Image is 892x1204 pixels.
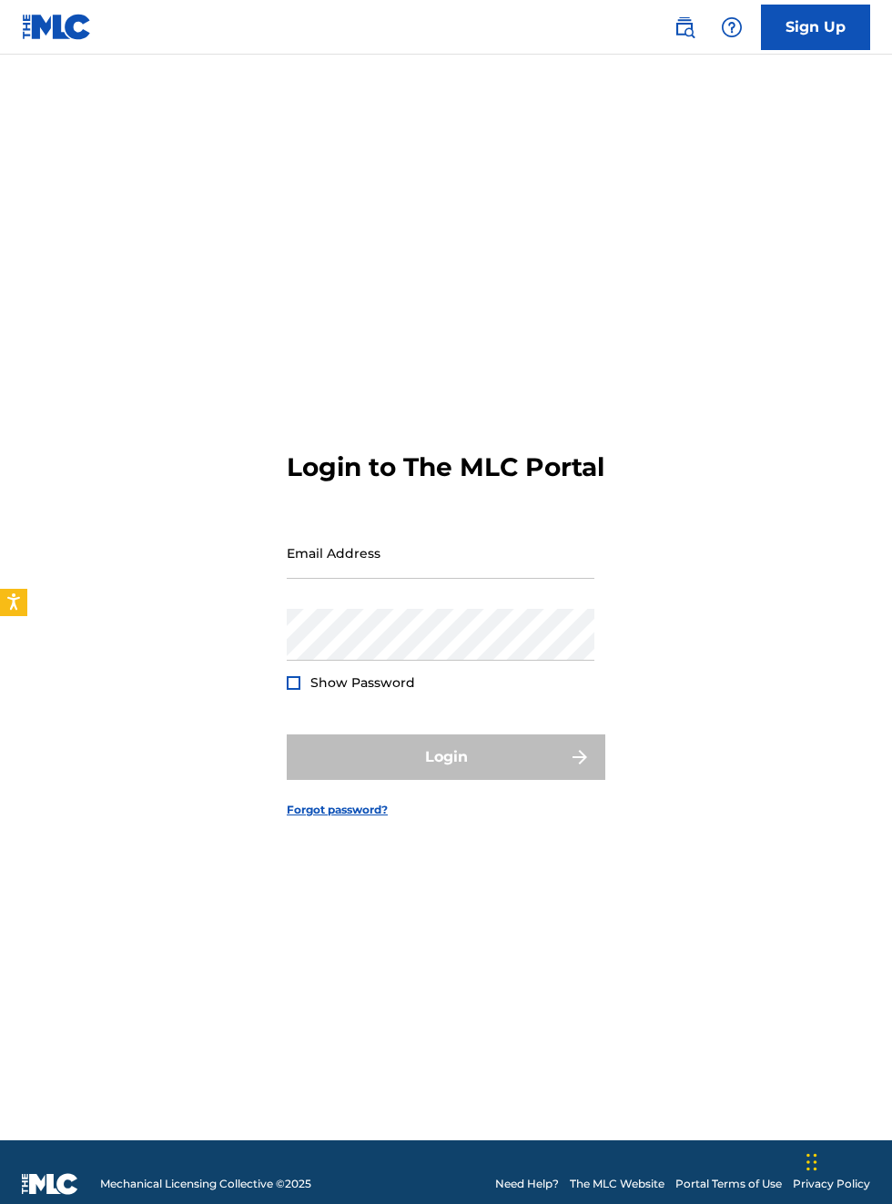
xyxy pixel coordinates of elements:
[675,1176,782,1192] a: Portal Terms of Use
[793,1176,870,1192] a: Privacy Policy
[761,5,870,50] a: Sign Up
[495,1176,559,1192] a: Need Help?
[287,451,604,483] h3: Login to The MLC Portal
[666,9,703,46] a: Public Search
[714,9,750,46] div: Help
[806,1135,817,1189] div: Drag
[674,16,695,38] img: search
[801,1117,892,1204] iframe: Chat Widget
[22,14,92,40] img: MLC Logo
[310,674,415,691] span: Show Password
[287,802,388,818] a: Forgot password?
[721,16,743,38] img: help
[22,1173,78,1195] img: logo
[570,1176,664,1192] a: The MLC Website
[100,1176,311,1192] span: Mechanical Licensing Collective © 2025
